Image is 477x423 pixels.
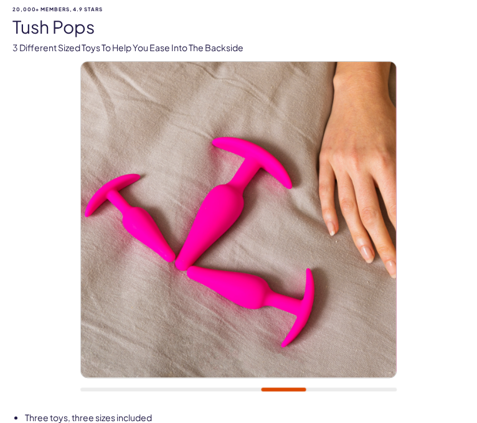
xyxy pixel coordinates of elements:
img: tush pops [80,62,395,377]
span: 20,000+ members, 4.9 stars [12,7,465,12]
h1: tush pops [12,17,465,37]
p: 3 different sized toys to help you ease into the backside [12,42,465,54]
